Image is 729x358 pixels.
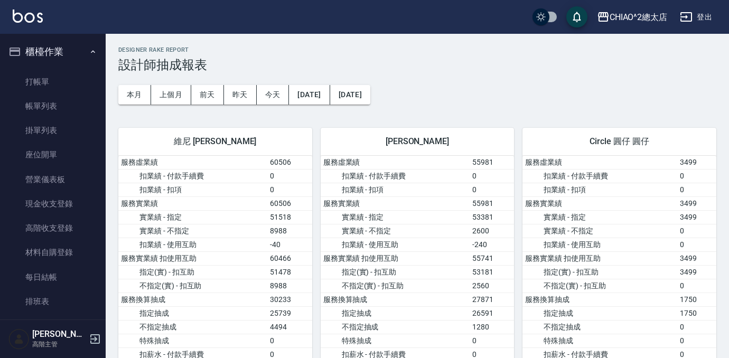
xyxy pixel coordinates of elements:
td: 0 [470,183,514,196]
td: 1750 [677,306,716,320]
td: 0 [267,334,312,347]
a: 高階收支登錄 [4,216,101,240]
button: save [566,6,587,27]
td: 不指定抽成 [321,320,470,334]
td: 特殊抽成 [321,334,470,347]
td: 不指定(實) - 扣互助 [321,279,470,293]
td: 特殊抽成 [522,334,677,347]
td: 實業績 - 不指定 [321,224,470,238]
td: 指定(實) - 扣互助 [522,265,677,279]
td: 4494 [267,320,312,334]
td: 不指定抽成 [118,320,267,334]
td: 實業績 - 指定 [118,210,267,224]
a: 打帳單 [4,70,101,94]
td: 27871 [470,293,514,306]
td: 60506 [267,196,312,210]
td: 指定抽成 [321,306,470,320]
h5: [PERSON_NAME] [32,329,86,340]
td: 26591 [470,306,514,320]
td: 0 [677,238,716,251]
td: 指定抽成 [118,306,267,320]
td: 3499 [677,265,716,279]
td: 服務虛業績 [321,156,470,169]
td: 0 [677,320,716,334]
td: 指定抽成 [522,306,677,320]
td: 8988 [267,224,312,238]
td: 0 [677,224,716,238]
td: 2600 [470,224,514,238]
td: 30233 [267,293,312,306]
td: 53381 [470,210,514,224]
td: 不指定(實) - 扣互助 [522,279,677,293]
td: 扣業績 - 扣項 [118,183,267,196]
h2: Designer Rake Report [118,46,716,53]
button: CHIAO^2總太店 [593,6,672,28]
td: 實業績 - 不指定 [118,224,267,238]
td: 3499 [677,196,716,210]
td: 實業績 - 不指定 [522,224,677,238]
td: 扣業績 - 扣項 [522,183,677,196]
td: 1750 [677,293,716,306]
td: 1280 [470,320,514,334]
td: -240 [470,238,514,251]
a: 材料自購登錄 [4,240,101,265]
td: 服務實業績 扣使用互助 [321,251,470,265]
td: 服務實業績 [321,196,470,210]
button: [DATE] [289,85,330,105]
td: -40 [267,238,312,251]
td: 0 [470,169,514,183]
a: 排班表 [4,289,101,314]
td: 51518 [267,210,312,224]
td: 55981 [470,196,514,210]
td: 扣業績 - 使用互助 [321,238,470,251]
td: 60466 [267,251,312,265]
p: 高階主管 [32,340,86,349]
img: Person [8,328,30,350]
td: 服務虛業績 [522,156,677,169]
td: 0 [677,279,716,293]
span: 維尼 [PERSON_NAME] [131,136,300,147]
td: 服務換算抽成 [522,293,677,306]
td: 服務實業績 扣使用互助 [522,251,677,265]
td: 2560 [470,279,514,293]
td: 扣業績 - 付款手續費 [321,169,470,183]
td: 扣業績 - 付款手續費 [118,169,267,183]
td: 扣業績 - 使用互助 [118,238,267,251]
a: 現場電腦打卡 [4,314,101,338]
td: 不指定抽成 [522,320,677,334]
td: 8988 [267,279,312,293]
button: 登出 [676,7,716,27]
span: [PERSON_NAME] [333,136,502,147]
td: 55981 [470,156,514,169]
td: 扣業績 - 使用互助 [522,238,677,251]
td: 0 [470,334,514,347]
td: 25739 [267,306,312,320]
td: 55741 [470,251,514,265]
td: 特殊抽成 [118,334,267,347]
td: 0 [677,183,716,196]
td: 實業績 - 指定 [321,210,470,224]
td: 服務換算抽成 [118,293,267,306]
td: 服務虛業績 [118,156,267,169]
button: 今天 [257,85,289,105]
td: 60506 [267,156,312,169]
td: 服務實業績 扣使用互助 [118,251,267,265]
td: 0 [677,169,716,183]
button: 本月 [118,85,151,105]
button: 上個月 [151,85,191,105]
td: 3499 [677,156,716,169]
a: 座位開單 [4,143,101,167]
button: 昨天 [224,85,257,105]
h3: 設計師抽成報表 [118,58,716,72]
img: Logo [13,10,43,23]
td: 服務實業績 [522,196,677,210]
a: 營業儀表板 [4,167,101,192]
td: 指定(實) - 扣互助 [118,265,267,279]
td: 0 [677,334,716,347]
button: 前天 [191,85,224,105]
td: 不指定(實) - 扣互助 [118,279,267,293]
td: 指定(實) - 扣互助 [321,265,470,279]
td: 扣業績 - 扣項 [321,183,470,196]
td: 3499 [677,251,716,265]
td: 扣業績 - 付款手續費 [522,169,677,183]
